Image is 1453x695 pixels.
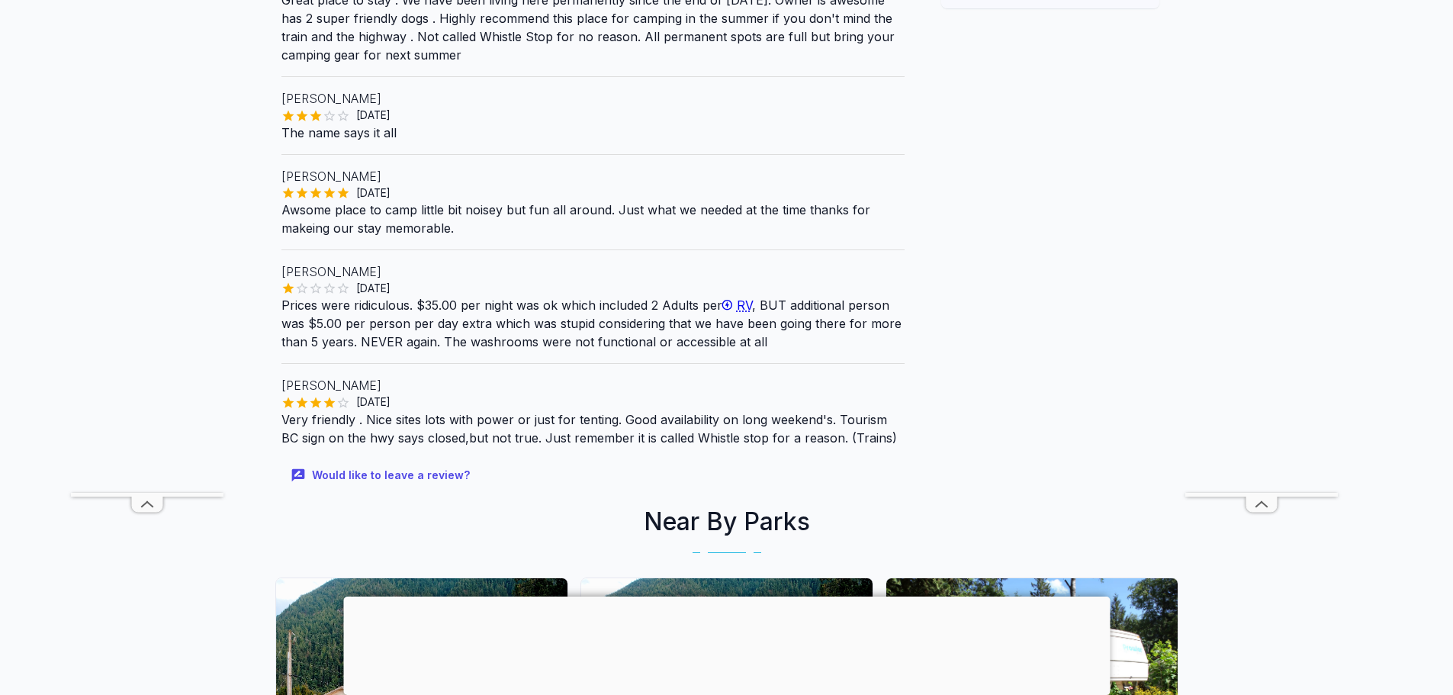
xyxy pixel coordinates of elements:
p: Very friendly . Nice sites lots with power or just for tenting. Good availability on long weekend... [281,410,905,447]
iframe: Advertisement [71,35,223,493]
p: [PERSON_NAME] [281,167,905,185]
span: [DATE] [350,185,397,201]
span: RV [737,298,752,313]
iframe: Advertisement [1185,35,1338,493]
p: [PERSON_NAME] [281,89,905,108]
iframe: Advertisement [343,597,1110,691]
iframe: Advertisement [923,8,1178,199]
button: Would like to leave a review? [281,459,482,492]
span: [DATE] [350,281,397,296]
p: Prices were ridiculous. $35.00 per night was ok which included 2 Adults per , BUT additional pers... [281,296,905,351]
p: [PERSON_NAME] [281,376,905,394]
h2: Near By Parks [269,504,1185,540]
p: [PERSON_NAME] [281,262,905,281]
span: [DATE] [350,108,397,123]
a: RV [722,298,752,313]
p: The name says it all [281,124,905,142]
p: Awsome place to camp little bit noisey but fun all around. Just what we needed at the time thanks... [281,201,905,237]
span: [DATE] [350,394,397,410]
